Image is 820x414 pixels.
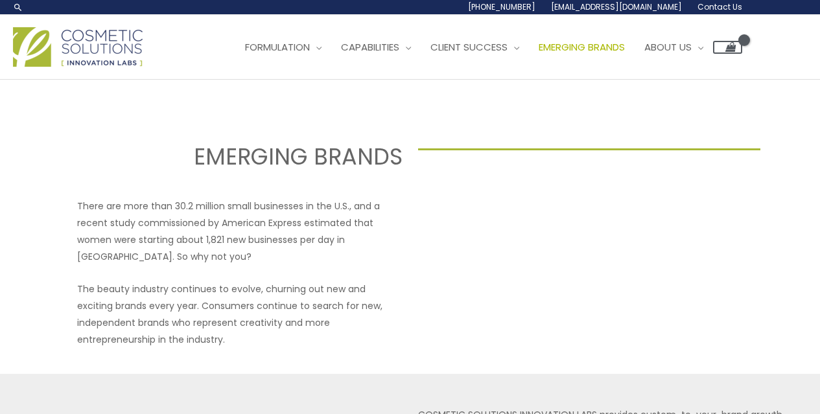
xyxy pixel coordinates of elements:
[539,40,625,54] span: Emerging Brands
[644,40,692,54] span: About Us
[529,28,635,67] a: Emerging Brands
[226,28,742,67] nav: Site Navigation
[551,1,682,12] span: [EMAIL_ADDRESS][DOMAIN_NAME]
[697,1,742,12] span: Contact Us
[60,142,403,172] h2: EMERGING BRANDS
[235,28,331,67] a: Formulation
[13,27,143,67] img: Cosmetic Solutions Logo
[245,40,310,54] span: Formulation
[341,40,399,54] span: Capabilities
[468,1,535,12] span: [PHONE_NUMBER]
[421,28,529,67] a: Client Success
[713,41,742,54] a: View Shopping Cart, empty
[77,281,403,348] p: The beauty industry continues to evolve, churning out new and exciting brands every year. Consume...
[77,198,403,265] p: There are more than 30.2 million small businesses in the U.S., and a recent study commissioned by...
[331,28,421,67] a: Capabilities
[430,40,508,54] span: Client Success
[13,2,23,12] a: Search icon link
[635,28,713,67] a: About Us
